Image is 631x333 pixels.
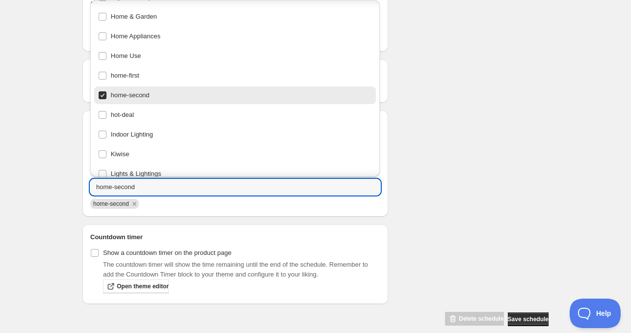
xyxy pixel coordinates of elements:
[508,315,549,323] span: Save schedule
[117,282,169,290] span: Open theme editor
[90,84,380,104] li: home-second
[90,232,380,242] h2: Countdown timer
[90,26,380,45] li: Home Appliances
[90,143,380,163] li: Kiwise
[103,279,169,293] a: Open theme editor
[90,163,380,183] li: Lights & Lightings
[508,312,549,326] button: Save schedule
[130,199,139,208] button: Remove home-second
[90,104,380,124] li: hot-deal
[570,299,621,328] iframe: Toggle Customer Support
[93,200,129,207] span: home-second
[90,124,380,143] li: Indoor Lighting
[103,249,232,256] span: Show a countdown timer on the product page
[90,45,380,65] li: Home Use
[90,6,380,26] li: Home & Garden
[103,260,380,279] p: The countdown timer will show the time remaining until the end of the schedule. Remember to add t...
[90,65,380,84] li: home-first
